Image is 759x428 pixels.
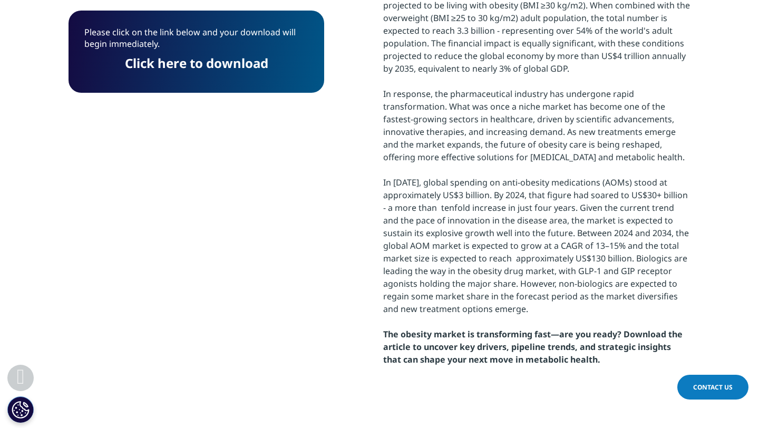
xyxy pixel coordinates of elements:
[383,328,683,365] strong: The obesity market is transforming fast—are you ready? Download the article to uncover key driver...
[125,54,268,72] a: Click here to download
[677,375,748,400] a: Contact Us
[84,26,308,57] p: Please click on the link below and your download will begin immediately.
[7,396,34,423] button: Cookie Settings
[693,383,733,392] span: Contact Us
